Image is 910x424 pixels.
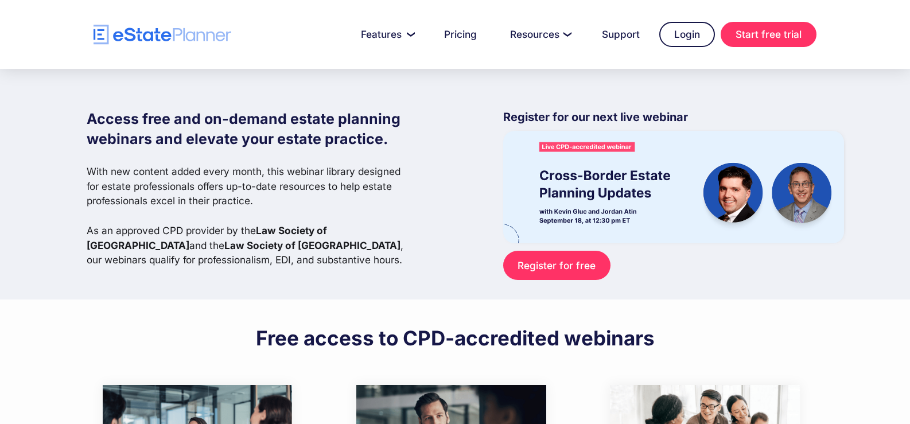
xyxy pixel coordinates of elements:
[87,109,413,149] h1: Access free and on-demand estate planning webinars and elevate your estate practice.
[224,239,400,251] strong: Law Society of [GEOGRAPHIC_DATA]
[256,325,655,351] h2: Free access to CPD-accredited webinars
[588,23,654,46] a: Support
[659,22,715,47] a: Login
[87,164,413,267] p: With new content added every month, this webinar library designed for estate professionals offers...
[347,23,425,46] a: Features
[430,23,491,46] a: Pricing
[503,251,610,280] a: Register for free
[503,131,844,243] img: eState Academy webinar
[87,224,327,251] strong: Law Society of [GEOGRAPHIC_DATA]
[721,22,816,47] a: Start free trial
[503,109,844,131] p: Register for our next live webinar
[496,23,582,46] a: Resources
